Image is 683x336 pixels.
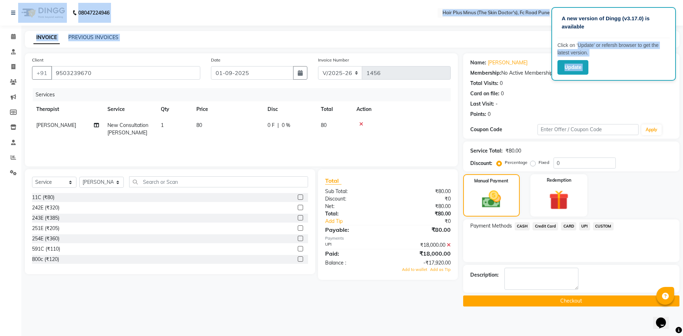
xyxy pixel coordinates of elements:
div: Balance : [320,259,388,267]
th: Total [317,101,352,117]
div: 11C (₹80) [32,194,54,201]
a: PREVIOUS INVOICES [68,34,118,41]
img: _gift.svg [543,188,575,212]
span: 0 F [268,122,275,129]
div: 591C (₹110) [32,245,60,253]
p: Click on ‘Update’ or refersh browser to get the latest version. [557,42,670,57]
div: 254E (₹360) [32,235,59,242]
div: Service Total: [470,147,503,155]
div: ₹80.00 [388,203,456,210]
button: Apply [641,124,662,135]
label: Redemption [547,177,571,183]
div: 0 [488,111,491,118]
div: - [496,100,498,108]
div: 242E (₹320) [32,204,59,212]
span: 1 [161,122,164,128]
b: 08047224946 [78,3,110,23]
a: [PERSON_NAME] [488,59,528,66]
span: | [277,122,279,129]
span: 0 % [282,122,290,129]
span: Add as Tip [430,267,451,272]
div: Description: [470,271,499,279]
button: Checkout [463,295,679,306]
span: CASH [515,222,530,230]
span: Credit Card [533,222,558,230]
div: No Active Membership [470,69,672,77]
div: ₹80.00 [388,188,456,195]
span: CARD [561,222,576,230]
div: 243E (₹385) [32,214,59,222]
th: Price [192,101,263,117]
div: Sub Total: [320,188,388,195]
div: 800c (₹120) [32,256,59,263]
span: CUSTOM [593,222,614,230]
div: ₹80.00 [505,147,521,155]
a: INVOICE [33,31,60,44]
th: Action [352,101,451,117]
span: New Consultation [PERSON_NAME] [107,122,148,136]
button: Update [557,60,588,75]
th: Disc [263,101,317,117]
span: Total [325,177,341,185]
div: Services [33,88,456,101]
div: 251E (₹205) [32,225,59,232]
span: Payment Methods [470,222,512,230]
div: 0 [500,80,503,87]
div: Coupon Code [470,126,538,133]
label: Manual Payment [474,178,508,184]
div: UPI [320,241,388,249]
iframe: chat widget [653,308,676,329]
div: Payable: [320,225,388,234]
label: Client [32,57,43,63]
input: Search or Scan [129,176,308,187]
span: [PERSON_NAME] [36,122,76,128]
label: Date [211,57,221,63]
div: Last Visit: [470,100,494,108]
div: ₹80.00 [388,210,456,218]
div: 0 [501,90,504,97]
div: ₹0 [388,195,456,203]
th: Service [103,101,157,117]
div: ₹18,000.00 [388,241,456,249]
th: Qty [157,101,192,117]
div: Discount: [320,195,388,203]
button: +91 [32,66,52,80]
div: Card on file: [470,90,499,97]
div: ₹80.00 [388,225,456,234]
div: Net: [320,203,388,210]
div: ₹18,000.00 [388,249,456,258]
div: Payments [325,235,451,241]
img: _cash.svg [476,188,507,210]
div: Name: [470,59,486,66]
input: Enter Offer / Coupon Code [538,124,639,135]
div: Membership: [470,69,501,77]
label: Fixed [539,159,549,166]
div: Paid: [320,249,388,258]
div: Discount: [470,160,492,167]
span: UPI [579,222,590,230]
a: Add Tip [320,218,399,225]
label: Percentage [505,159,528,166]
div: Total: [320,210,388,218]
input: Search by Name/Mobile/Email/Code [51,66,200,80]
p: A new version of Dingg (v3.17.0) is available [562,15,666,31]
div: Total Visits: [470,80,498,87]
img: logo [18,3,67,23]
div: Points: [470,111,486,118]
th: Therapist [32,101,103,117]
label: Invoice Number [318,57,349,63]
div: ₹0 [399,218,456,225]
div: -₹17,920.00 [388,259,456,267]
span: 80 [196,122,202,128]
span: Add to wallet [402,267,427,272]
span: 80 [321,122,327,128]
